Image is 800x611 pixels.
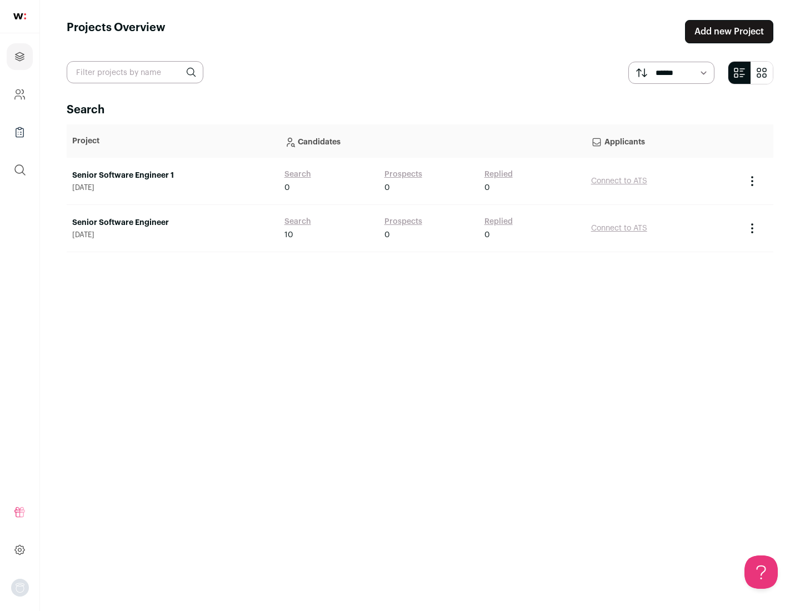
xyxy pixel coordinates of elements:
img: wellfound-shorthand-0d5821cbd27db2630d0214b213865d53afaa358527fdda9d0ea32b1df1b89c2c.svg [13,13,26,19]
iframe: Help Scout Beacon - Open [744,555,778,589]
span: [DATE] [72,183,273,192]
span: [DATE] [72,231,273,239]
a: Replied [484,169,513,180]
a: Senior Software Engineer 1 [72,170,273,181]
a: Prospects [384,169,422,180]
input: Filter projects by name [67,61,203,83]
h2: Search [67,102,773,118]
span: 0 [484,182,490,193]
img: nopic.png [11,579,29,597]
p: Candidates [284,130,580,152]
p: Applicants [591,130,734,152]
button: Project Actions [746,174,759,188]
a: Replied [484,216,513,227]
a: Search [284,216,311,227]
a: Prospects [384,216,422,227]
a: Projects [7,43,33,70]
h1: Projects Overview [67,20,166,43]
span: 0 [384,182,390,193]
a: Senior Software Engineer [72,217,273,228]
button: Open dropdown [11,579,29,597]
span: 0 [284,182,290,193]
p: Project [72,136,273,147]
a: Company and ATS Settings [7,81,33,108]
button: Project Actions [746,222,759,235]
a: Connect to ATS [591,177,647,185]
span: 0 [484,229,490,241]
a: Add new Project [685,20,773,43]
span: 10 [284,229,293,241]
a: Connect to ATS [591,224,647,232]
a: Company Lists [7,119,33,146]
span: 0 [384,229,390,241]
a: Search [284,169,311,180]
